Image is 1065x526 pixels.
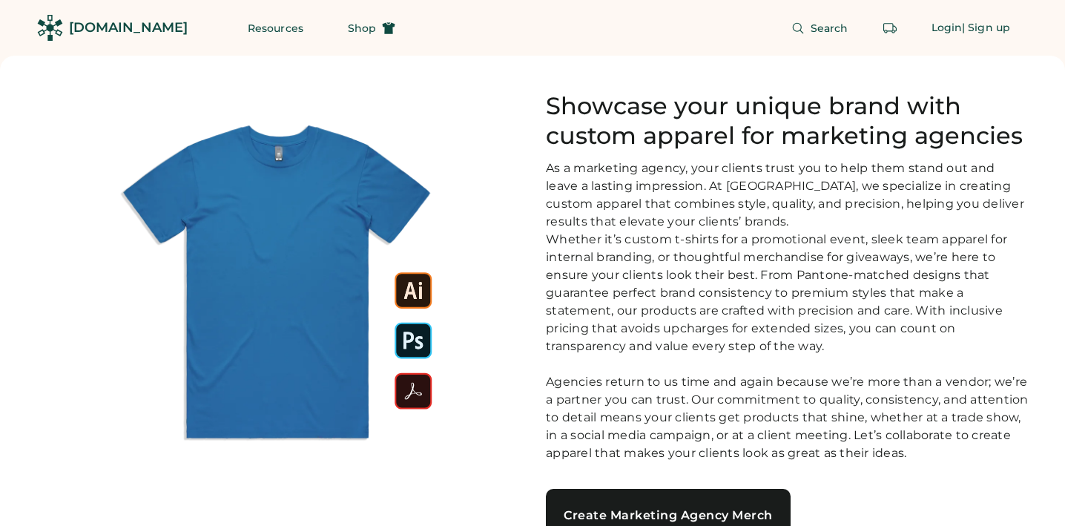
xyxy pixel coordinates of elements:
[546,91,1029,151] h1: Showcase your unique brand with custom apparel for marketing agencies
[932,21,963,36] div: Login
[564,510,773,522] div: Create Marketing Agency Merch
[69,19,188,37] div: [DOMAIN_NAME]
[230,13,321,43] button: Resources
[37,15,63,41] img: Rendered Logo - Screens
[348,23,376,33] span: Shop
[962,21,1010,36] div: | Sign up
[811,23,848,33] span: Search
[330,13,413,43] button: Shop
[774,13,866,43] button: Search
[546,160,1029,462] div: As a marketing agency, your clients trust you to help them stand out and leave a lasting impressi...
[875,13,905,43] button: Retrieve an order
